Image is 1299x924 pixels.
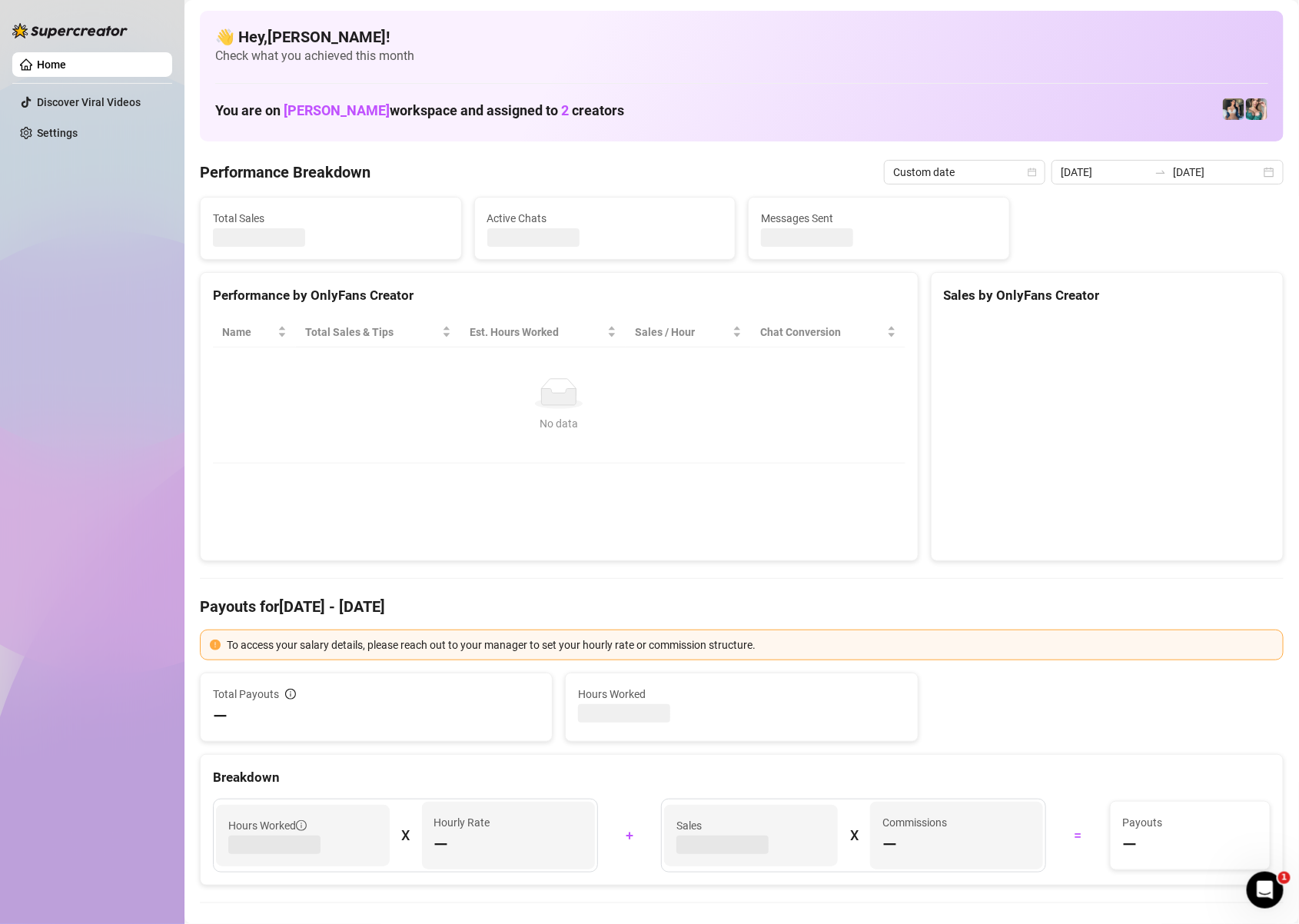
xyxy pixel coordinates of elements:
span: to [1154,166,1167,178]
span: — [1123,833,1138,857]
span: Hours Worked [228,817,307,834]
span: calendar [1028,168,1037,177]
input: End date [1173,164,1261,181]
span: Total Sales & Tips [305,324,439,341]
a: Settings [37,127,78,139]
iframe: Intercom live chat [1247,872,1284,909]
div: X [402,823,410,848]
span: Check what you achieved this month [215,48,1268,65]
span: Payouts [1123,814,1257,831]
th: Sales / Hour [626,317,751,347]
span: [PERSON_NAME] [284,102,390,118]
h4: Payouts for [DATE] - [DATE] [200,596,1284,617]
th: Name [213,317,296,347]
h4: Performance Breakdown [200,161,370,183]
div: = [1055,823,1100,848]
div: Performance by OnlyFans Creator [213,285,905,306]
th: Chat Conversion [751,317,905,347]
span: Total Payouts [213,686,279,703]
img: Katy [1223,98,1244,120]
article: Hourly Rate [434,814,490,831]
span: — [882,833,897,857]
div: To access your salary details, please reach out to your manager to set your hourly rate or commis... [227,636,1274,653]
th: Total Sales & Tips [296,317,460,347]
div: No data [228,415,890,432]
span: info-circle [296,820,307,831]
span: swap-right [1154,166,1167,178]
span: Total Sales [213,210,449,227]
span: Sales [676,817,826,834]
div: Sales by OnlyFans Creator [944,285,1271,306]
a: Discover Viral Videos [37,96,141,108]
h1: You are on workspace and assigned to creators [215,102,624,119]
span: Active Chats [487,210,723,227]
div: Est. Hours Worked [470,324,604,341]
span: 2 [561,102,569,118]
span: Messages Sent [761,210,997,227]
span: 1 [1278,872,1291,884]
span: — [213,704,228,729]
span: Sales / Hour [635,324,729,341]
span: Chat Conversion [760,324,883,341]
div: + [607,823,652,848]
article: Commissions [882,814,947,831]
img: Zaddy [1246,98,1267,120]
span: Name [222,324,274,341]
div: Breakdown [213,767,1271,788]
input: Start date [1061,164,1148,181]
span: exclamation-circle [210,640,221,650]
a: Home [37,58,66,71]
span: — [434,833,449,857]
span: info-circle [285,689,296,700]
img: logo-BBDzfeDw.svg [12,23,128,38]
h4: 👋 Hey, [PERSON_NAME] ! [215,26,1268,48]
span: Custom date [893,161,1036,184]
div: X [850,823,858,848]
span: Hours Worked [578,686,905,703]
